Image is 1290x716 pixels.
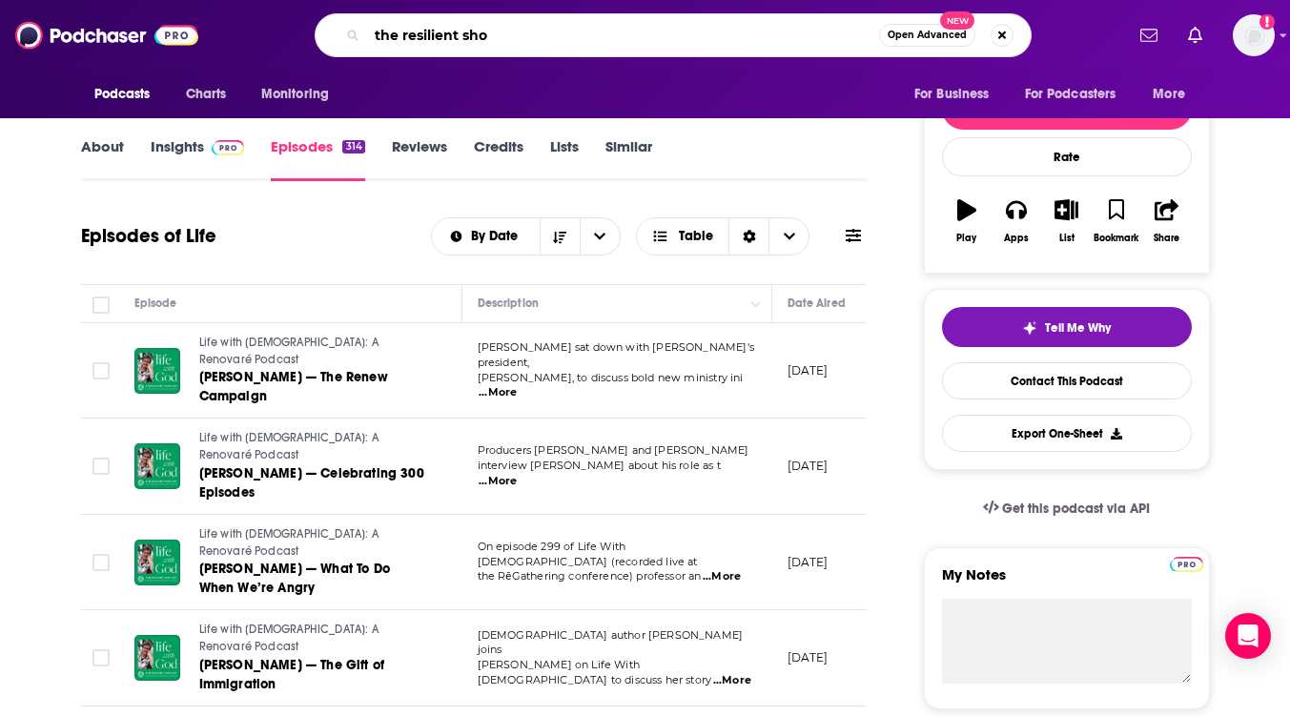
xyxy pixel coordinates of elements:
[471,230,524,243] span: By Date
[15,17,198,53] img: Podchaser - Follow, Share and Rate Podcasts
[942,362,1192,399] a: Contact This Podcast
[431,217,621,256] h2: Choose List sort
[1041,187,1091,256] button: List
[745,293,768,316] button: Column Actions
[788,649,829,665] p: [DATE]
[540,218,580,255] button: Sort Direction
[1045,320,1111,336] span: Tell Me Why
[478,443,749,457] span: Producers [PERSON_NAME] and [PERSON_NAME]
[199,336,379,366] span: Life with [DEMOGRAPHIC_DATA]: A Renovaré Podcast
[956,233,976,244] div: Play
[199,431,379,461] span: Life with [DEMOGRAPHIC_DATA]: A Renovaré Podcast
[550,137,579,181] a: Lists
[478,540,698,568] span: On episode 299 of Life With [DEMOGRAPHIC_DATA] (recorded live at
[174,76,238,113] a: Charts
[212,140,245,155] img: Podchaser Pro
[478,371,744,384] span: [PERSON_NAME], to discuss bold new ministry ini
[81,224,216,248] h1: Episodes of Life
[728,218,768,255] div: Sort Direction
[92,362,110,379] span: Toggle select row
[1133,19,1165,51] a: Show notifications dropdown
[199,657,385,692] span: [PERSON_NAME] — The Gift of Immigration
[914,81,990,108] span: For Business
[1233,14,1275,56] span: Logged in as Andrea1206
[479,474,517,489] span: ...More
[1233,14,1275,56] img: User Profile
[367,20,879,51] input: Search podcasts, credits, & more...
[1170,557,1203,572] img: Podchaser Pro
[992,187,1041,256] button: Apps
[199,465,424,501] span: [PERSON_NAME] — Celebrating 300 Episodes
[940,11,974,30] span: New
[478,459,721,472] span: interview [PERSON_NAME] about his role as t
[968,485,1166,532] a: Get this podcast via API
[478,569,702,583] span: the RēGathering conference) professor an
[478,340,754,369] span: [PERSON_NAME] sat down with [PERSON_NAME]'s president,
[432,230,540,243] button: open menu
[1059,233,1075,244] div: List
[199,656,428,694] a: [PERSON_NAME] — The Gift of Immigration
[92,649,110,666] span: Toggle select row
[81,76,175,113] button: open menu
[199,527,379,558] span: Life with [DEMOGRAPHIC_DATA]: A Renovaré Podcast
[81,137,124,181] a: About
[1233,14,1275,56] button: Show profile menu
[478,628,744,657] span: [DEMOGRAPHIC_DATA] author [PERSON_NAME] joins
[199,335,428,368] a: Life with [DEMOGRAPHIC_DATA]: A Renovaré Podcast
[199,560,428,598] a: [PERSON_NAME] — What To Do When We’re Angry
[151,137,245,181] a: InsightsPodchaser Pro
[713,673,751,688] span: ...More
[342,140,364,153] div: 314
[478,658,712,686] span: [PERSON_NAME] on Life With [DEMOGRAPHIC_DATA] to discuss her story
[901,76,1014,113] button: open menu
[679,230,713,243] span: Table
[92,554,110,571] span: Toggle select row
[186,81,227,108] span: Charts
[92,458,110,475] span: Toggle select row
[788,292,846,315] div: Date Aired
[1141,187,1191,256] button: Share
[199,369,388,404] span: [PERSON_NAME] — The Renew Campaign
[788,458,829,474] p: [DATE]
[1154,233,1179,244] div: Share
[199,430,428,463] a: Life with [DEMOGRAPHIC_DATA]: A Renovaré Podcast
[703,569,741,584] span: ...More
[392,137,447,181] a: Reviews
[1094,233,1138,244] div: Bookmark
[879,24,975,47] button: Open AdvancedNew
[199,464,428,502] a: [PERSON_NAME] — Celebrating 300 Episodes
[1170,554,1203,572] a: Pro website
[199,561,390,596] span: [PERSON_NAME] — What To Do When We’re Angry
[478,292,539,315] div: Description
[474,137,523,181] a: Credits
[942,307,1192,347] button: tell me why sparkleTell Me Why
[261,81,329,108] span: Monitoring
[942,187,992,256] button: Play
[1013,76,1144,113] button: open menu
[199,622,428,655] a: Life with [DEMOGRAPHIC_DATA]: A Renovaré Podcast
[1153,81,1185,108] span: More
[199,623,379,653] span: Life with [DEMOGRAPHIC_DATA]: A Renovaré Podcast
[1092,187,1141,256] button: Bookmark
[1025,81,1116,108] span: For Podcasters
[1002,501,1150,517] span: Get this podcast via API
[94,81,151,108] span: Podcasts
[888,31,967,40] span: Open Advanced
[580,218,620,255] button: open menu
[1004,233,1029,244] div: Apps
[1259,14,1275,30] svg: Add a profile image
[271,137,364,181] a: Episodes314
[199,526,428,560] a: Life with [DEMOGRAPHIC_DATA]: A Renovaré Podcast
[1022,320,1037,336] img: tell me why sparkle
[942,565,1192,599] label: My Notes
[605,137,652,181] a: Similar
[636,217,810,256] button: Choose View
[1139,76,1209,113] button: open menu
[479,385,517,400] span: ...More
[1225,613,1271,659] div: Open Intercom Messenger
[248,76,354,113] button: open menu
[942,415,1192,452] button: Export One-Sheet
[315,13,1032,57] div: Search podcasts, credits, & more...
